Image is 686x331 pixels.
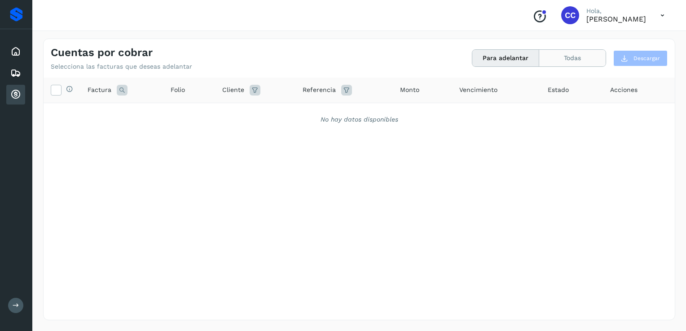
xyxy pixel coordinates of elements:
[55,115,663,124] div: No hay datos disponibles
[459,85,497,95] span: Vencimiento
[613,50,668,66] button: Descargar
[586,15,646,23] p: Carlos Cardiel Castro
[51,46,153,59] h4: Cuentas por cobrar
[548,85,569,95] span: Estado
[610,85,638,95] span: Acciones
[88,85,111,95] span: Factura
[222,85,244,95] span: Cliente
[400,85,419,95] span: Monto
[586,7,646,15] p: Hola,
[472,50,539,66] button: Para adelantar
[633,54,660,62] span: Descargar
[303,85,336,95] span: Referencia
[539,50,606,66] button: Todas
[6,63,25,83] div: Embarques
[171,85,185,95] span: Folio
[51,63,192,70] p: Selecciona las facturas que deseas adelantar
[6,42,25,61] div: Inicio
[6,85,25,105] div: Cuentas por cobrar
